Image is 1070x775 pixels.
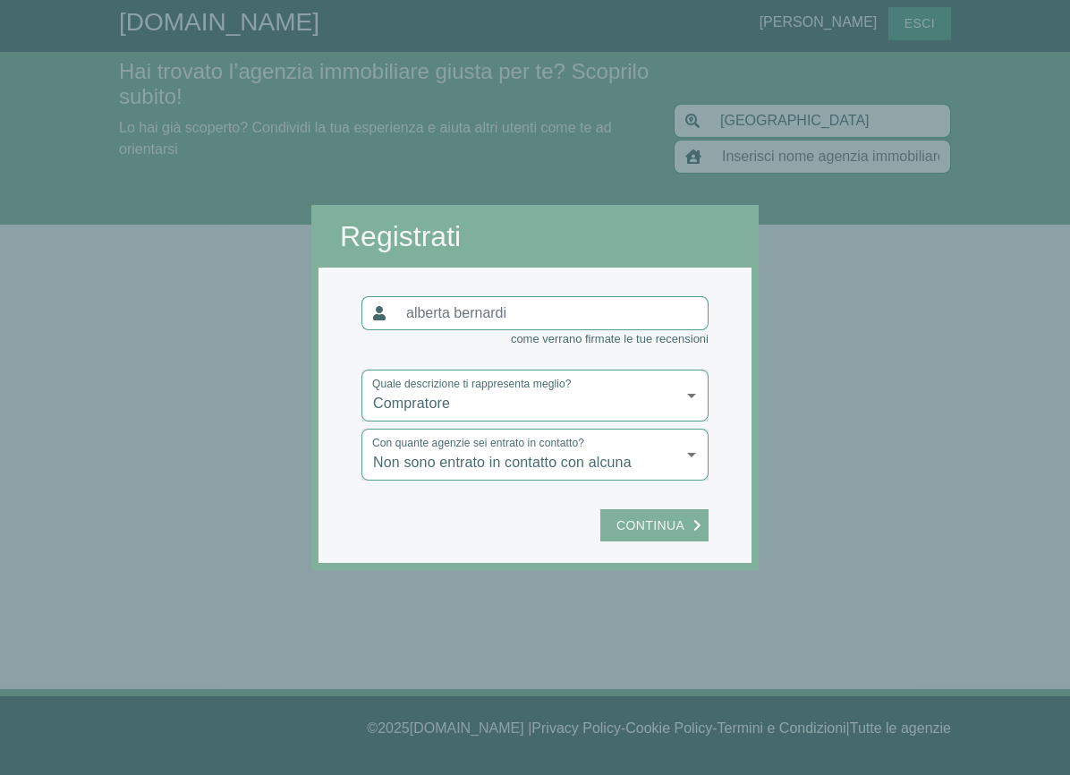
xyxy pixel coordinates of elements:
button: Continua [600,509,709,542]
div: Compratore [361,370,709,422]
h2: Registrati [340,219,730,253]
span: Continua [607,515,693,537]
div: come verrano firmate le tue recensioni [361,330,709,348]
input: alberta bernardi [395,296,709,330]
div: Non sono entrato in contatto con alcuna [361,429,709,481]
